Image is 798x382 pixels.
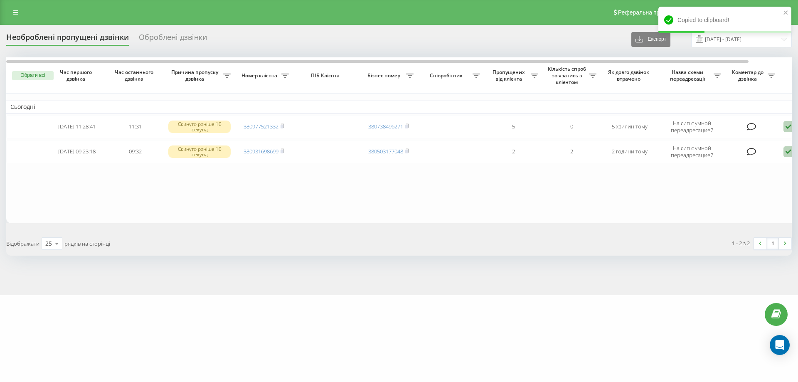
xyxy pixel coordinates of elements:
span: Пропущених від клієнта [488,69,531,82]
div: Скинуто раніше 10 секунд [168,121,231,133]
td: На сип с умной переадресацией [659,140,725,163]
td: На сип с умной переадресацией [659,115,725,138]
span: ПІБ Клієнта [300,72,352,79]
div: Оброблені дзвінки [139,33,207,46]
div: 1 - 2 з 2 [732,239,750,247]
td: 0 [542,115,601,138]
td: [DATE] 11:28:41 [48,115,106,138]
button: Обрати всі [12,71,54,80]
a: 1 [766,238,779,249]
span: Реферальна програма [618,9,679,16]
button: close [783,9,789,17]
span: Коментар до дзвінка [729,69,768,82]
div: 25 [45,239,52,248]
td: 2 години тому [601,140,659,163]
span: Бізнес номер [364,72,406,79]
td: 5 хвилин тому [601,115,659,138]
span: Як довго дзвінок втрачено [607,69,652,82]
td: 09:32 [106,140,164,163]
td: 5 [484,115,542,138]
span: Причина пропуску дзвінка [168,69,223,82]
td: [DATE] 09:23:18 [48,140,106,163]
span: Номер клієнта [239,72,281,79]
span: рядків на сторінці [64,240,110,247]
td: 11:31 [106,115,164,138]
div: Скинуто раніше 10 секунд [168,145,231,158]
span: Час першого дзвінка [54,69,99,82]
a: 380931698699 [244,148,278,155]
span: Співробітник [422,72,473,79]
a: 380738496271 [368,123,403,130]
span: Відображати [6,240,39,247]
div: Open Intercom Messenger [770,335,790,355]
div: Copied to clipboard! [658,7,791,33]
button: Експорт [631,32,670,47]
span: Час останнього дзвінка [113,69,158,82]
span: Назва схеми переадресації [663,69,714,82]
td: 2 [542,140,601,163]
a: 380503177048 [368,148,403,155]
span: Кількість спроб зв'язатись з клієнтом [547,66,589,85]
div: Необроблені пропущені дзвінки [6,33,129,46]
a: 380977521332 [244,123,278,130]
td: 2 [484,140,542,163]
